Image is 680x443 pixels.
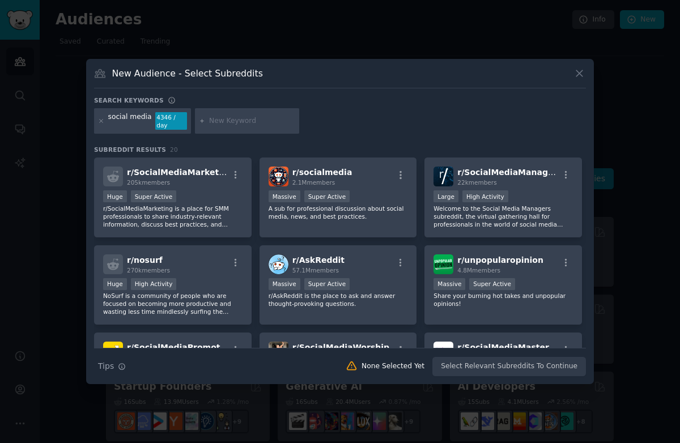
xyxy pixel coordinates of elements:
span: 20 [170,146,178,153]
span: 270k members [127,267,170,274]
img: unpopularopinion [433,254,453,274]
h3: Search keywords [94,96,164,104]
span: 205k members [127,179,170,186]
span: Tips [98,360,114,372]
img: SocialMediaPromotion [103,342,123,361]
p: Welcome to the Social Media Managers subreddit, the virtual gathering hall for professionals in t... [433,205,573,228]
p: NoSurf is a community of people who are focused on becoming more productive and wasting less time... [103,292,243,316]
span: r/ SocialMediaManagers [457,168,562,177]
img: socialmedia [269,167,288,186]
span: r/ unpopularopinion [457,255,543,265]
span: r/ socialmedia [292,168,352,177]
div: Super Active [304,190,350,202]
h3: New Audience - Select Subreddits [112,67,263,79]
div: Massive [433,278,465,290]
div: social media [108,112,152,130]
div: 4346 / day [155,112,187,130]
div: High Activity [131,278,177,290]
p: A sub for professional discussion about social media, news, and best practices. [269,205,408,220]
span: r/ SocialMediaMaster [457,343,549,352]
div: High Activity [462,190,508,202]
span: r/ nosurf [127,255,163,265]
span: r/ SocialMediaMarketing [127,168,233,177]
img: SocialMediaMaster [433,342,453,361]
div: Huge [103,278,127,290]
span: r/ SocialMediaWorship [292,343,389,352]
span: 4.8M members [457,267,500,274]
span: 2.1M members [292,179,335,186]
img: AskReddit [269,254,288,274]
div: Massive [269,278,300,290]
div: Super Active [304,278,350,290]
div: None Selected Yet [362,361,424,372]
div: Large [433,190,458,202]
p: r/SocialMediaMarketing is a place for SMM professionals to share industry-relevant information, d... [103,205,243,228]
img: SocialMediaManagers [433,167,453,186]
div: Huge [103,190,127,202]
button: Tips [94,356,130,376]
div: Super Active [469,278,515,290]
span: r/ AskReddit [292,255,345,265]
div: Massive [269,190,300,202]
input: New Keyword [209,116,295,126]
img: SocialMediaWorship [269,342,288,361]
p: r/AskReddit is the place to ask and answer thought-provoking questions. [269,292,408,308]
span: 57.1M members [292,267,339,274]
span: r/ SocialMediaPromotion [127,343,234,352]
span: 22k members [457,179,496,186]
span: Subreddit Results [94,146,166,154]
p: Share your burning hot takes and unpopular opinions! [433,292,573,308]
div: Super Active [131,190,177,202]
